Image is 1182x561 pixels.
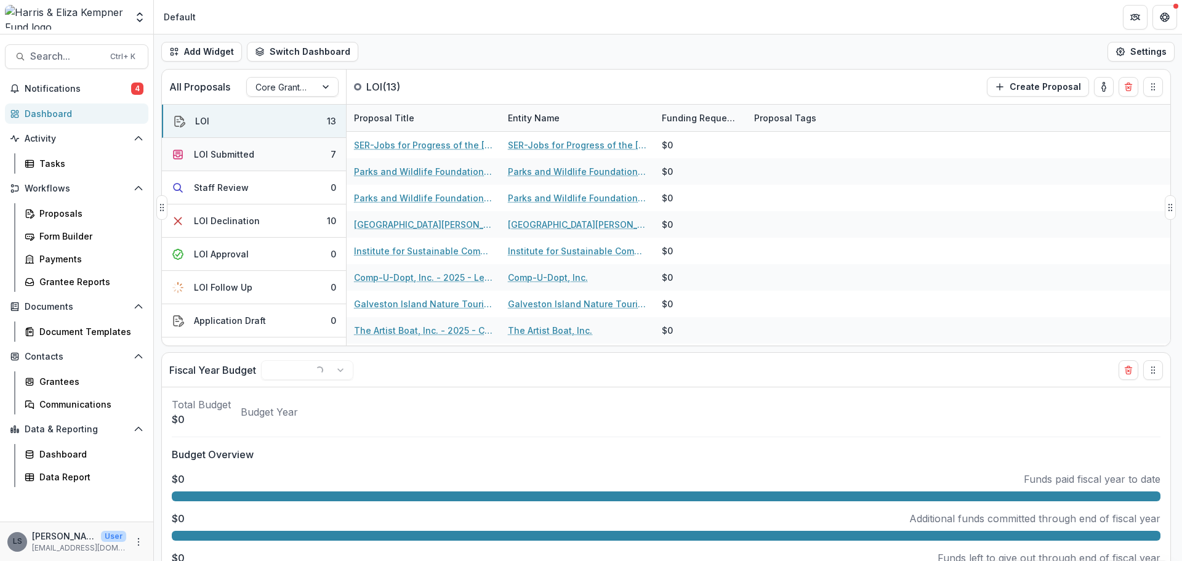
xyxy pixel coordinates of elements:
div: Proposals [39,207,139,220]
button: Open Workflows [5,179,148,198]
div: Ctrl + K [108,50,138,63]
button: LOI Approval0 [162,238,346,271]
div: $0 [662,324,673,337]
div: Proposal Tags [747,105,901,131]
div: 13 [327,115,336,127]
div: LOI Submitted [194,148,254,161]
a: Dashboard [20,444,148,464]
span: Search... [30,50,103,62]
button: Staff Review0 [162,171,346,204]
a: [GEOGRAPHIC_DATA][PERSON_NAME] [508,218,647,231]
div: Entity Name [501,105,654,131]
div: $0 [662,271,673,284]
nav: breadcrumb [159,8,201,26]
div: Dashboard [25,107,139,120]
div: Proposal Title [347,111,422,124]
button: LOI Follow Up0 [162,271,346,304]
div: 10 [327,214,336,227]
p: LOI ( 13 ) [366,79,459,94]
div: Document Templates [39,325,139,338]
button: Open entity switcher [131,5,148,30]
div: Lauren Scott [13,538,22,546]
p: [PERSON_NAME] [32,530,96,543]
span: Notifications [25,84,131,94]
img: Harris & Eliza Kempner Fund logo [5,5,126,30]
div: $0 [662,192,673,204]
div: $0 [662,244,673,257]
a: Payments [20,249,148,269]
p: Budget Year [241,405,298,419]
button: Open Activity [5,129,148,148]
div: LOI Follow Up [194,281,252,294]
button: LOI Declination10 [162,204,346,238]
p: Funds paid fiscal year to date [1024,472,1160,486]
button: Drag [1143,77,1163,97]
button: Partners [1123,5,1148,30]
button: Get Help [1152,5,1177,30]
div: Application Draft [194,314,266,327]
div: Funding Requested [654,105,747,131]
p: $0 [172,412,231,427]
a: Tasks [20,153,148,174]
a: SER-Jobs for Progress of the [US_STATE] Gulf Coast, Inc. [508,139,647,151]
a: Grantees [20,371,148,392]
div: Staff Review [194,181,249,194]
div: LOI Declination [194,214,260,227]
button: Delete card [1119,77,1138,97]
a: Proposals [20,203,148,224]
p: $0 [172,511,185,526]
div: 0 [331,281,336,294]
button: Application Draft0 [162,304,346,337]
span: 4 [131,83,143,95]
div: Proposal Tags [747,111,824,124]
span: Documents [25,302,129,312]
div: Payments [39,252,139,265]
div: Communications [39,398,139,411]
div: Default [164,10,196,23]
p: All Proposals [169,79,230,94]
span: Contacts [25,352,129,362]
a: Data Report [20,467,148,487]
div: Grantee Reports [39,275,139,288]
button: Open Documents [5,297,148,317]
a: Document Templates [20,321,148,342]
p: Additional funds committed through end of fiscal year [909,511,1160,526]
button: Create Proposal [987,77,1089,97]
button: Add Widget [161,42,242,62]
div: Proposal Title [347,105,501,131]
p: Fiscal Year Budget [169,363,256,377]
div: $0 [662,297,673,310]
a: Grantee Reports [20,272,148,292]
button: LOI Submitted7 [162,138,346,171]
button: Drag [156,195,167,220]
button: LOI13 [162,105,346,138]
div: $0 [662,165,673,178]
div: 0 [331,314,336,327]
div: 0 [331,248,336,260]
button: Open Contacts [5,347,148,366]
p: Budget Overview [172,447,1160,462]
p: Total Budget [172,397,231,412]
a: Galveston Island Nature Tourism Council [508,297,647,310]
a: Comp-U-Dopt, Inc. - 2025 - Letter of Interest 2025 [354,271,493,284]
div: Dashboard [39,448,139,461]
a: Parks and Wildlife Foundation of [US_STATE], Inc. (TPWF) [508,165,647,178]
span: Data & Reporting [25,424,129,435]
a: SER-Jobs for Progress of the [US_STATE] Gulf Coast, Inc. - 2025 - Letter of Interest 2025 [354,139,493,151]
a: Comp-U-Dopt, Inc. [508,271,588,284]
div: $0 [662,139,673,151]
a: Institute for Sustainable Communities [508,244,647,257]
button: Delete card [1119,360,1138,380]
a: Communications [20,394,148,414]
a: Institute for Sustainable Communities - 2025 - Letter of Interest 2025 [354,244,493,257]
a: The Artist Boat, Inc. [508,324,592,337]
button: Switch Dashboard [247,42,358,62]
div: LOI Approval [194,248,249,260]
div: Entity Name [501,111,567,124]
button: Drag [1143,360,1163,380]
a: Galveston Island Nature Tourism Council - 2025 - Letter of Interest 2025 [354,297,493,310]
